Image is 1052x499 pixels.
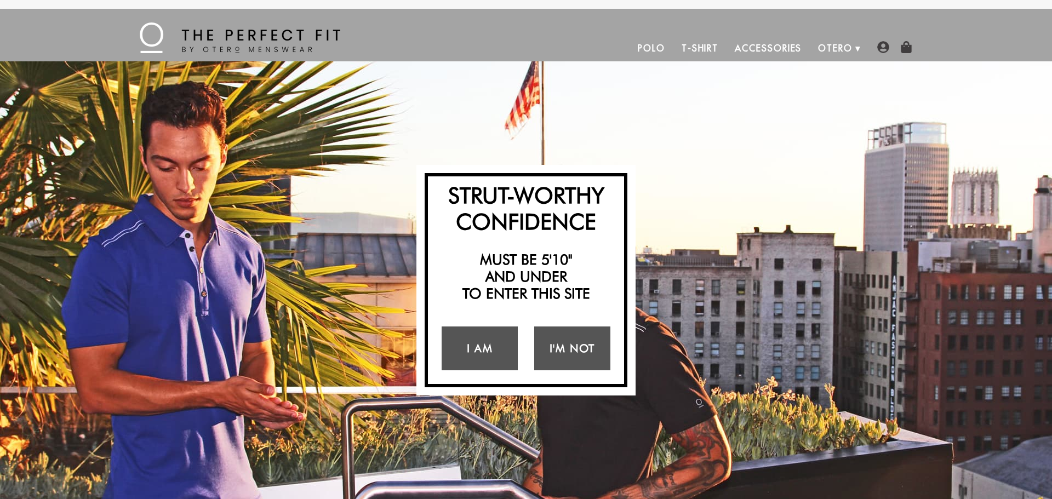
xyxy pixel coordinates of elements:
[673,35,727,61] a: T-Shirt
[140,22,340,53] img: The Perfect Fit - by Otero Menswear - Logo
[442,326,518,370] a: I Am
[810,35,861,61] a: Otero
[433,251,619,302] h2: Must be 5'10" and under to enter this site
[900,41,912,53] img: shopping-bag-icon.png
[630,35,673,61] a: Polo
[877,41,889,53] img: user-account-icon.png
[727,35,810,61] a: Accessories
[534,326,610,370] a: I'm Not
[433,182,619,234] h2: Strut-Worthy Confidence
